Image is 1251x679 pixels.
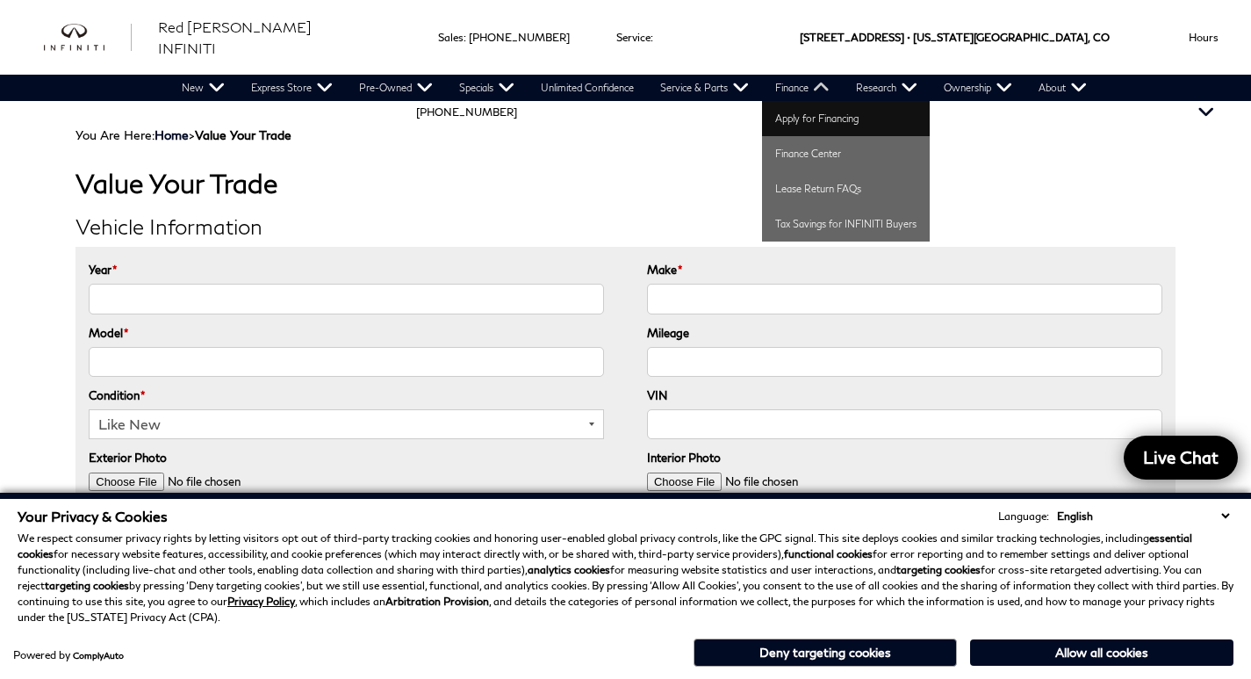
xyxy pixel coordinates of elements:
[238,75,346,101] a: Express Store
[89,323,128,343] label: Model
[44,24,132,52] img: INFINITI
[1124,436,1238,480] a: Live Chat
[647,260,682,279] label: Make
[446,75,528,101] a: Specials
[169,75,1100,101] nav: Main Navigation
[89,448,167,467] label: Exterior Photo
[416,105,517,119] a: [PHONE_NUMBER]
[694,639,957,667] button: Deny targeting cookies
[155,127,189,142] a: Home
[464,31,466,44] span: :
[169,75,238,101] a: New
[385,595,489,608] strong: Arbitration Provision
[762,75,843,101] a: Finance
[896,563,981,576] strong: targeting cookies
[647,386,667,405] label: VIN
[800,31,1110,119] a: [STREET_ADDRESS] • [US_STATE][GEOGRAPHIC_DATA], CO 80905
[227,595,295,608] a: Privacy Policy
[18,531,1233,625] p: We respect consumer privacy rights by letting visitors opt out of third-party tracking cookies an...
[647,75,762,101] a: Service & Parts
[346,75,446,101] a: Pre-Owned
[73,650,124,661] a: ComplyAuto
[89,491,145,510] label: Comments
[762,101,930,136] a: Apply for Financing
[1134,446,1227,468] span: Live Chat
[75,127,1176,142] div: Breadcrumbs
[647,448,721,467] label: Interior Photo
[998,511,1049,522] div: Language:
[1025,75,1100,101] a: About
[18,508,168,524] span: Your Privacy & Cookies
[158,17,372,59] a: Red [PERSON_NAME] INFINITI
[762,136,930,171] a: Finance Center
[89,260,117,279] label: Year
[1053,508,1233,524] select: Language Select
[647,323,689,343] label: Mileage
[45,579,129,592] strong: targeting cookies
[44,24,132,52] a: infiniti
[13,650,124,661] div: Powered by
[89,386,145,405] label: Condition
[762,206,930,242] a: Tax Savings for INFINITI Buyers
[158,18,312,56] span: Red [PERSON_NAME] INFINITI
[155,127,291,142] span: >
[75,127,291,142] span: You Are Here:
[438,31,464,44] span: Sales
[843,75,931,101] a: Research
[469,31,570,44] a: [PHONE_NUMBER]
[931,75,1025,101] a: Ownership
[651,31,653,44] span: :
[75,169,1176,198] h1: Value Your Trade
[970,639,1233,666] button: Allow all cookies
[528,75,647,101] a: Unlimited Confidence
[762,171,930,206] a: Lease Return FAQs
[195,127,291,142] strong: Value Your Trade
[784,547,873,560] strong: functional cookies
[528,563,610,576] strong: analytics cookies
[75,215,1176,238] h2: Vehicle Information
[616,31,651,44] span: Service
